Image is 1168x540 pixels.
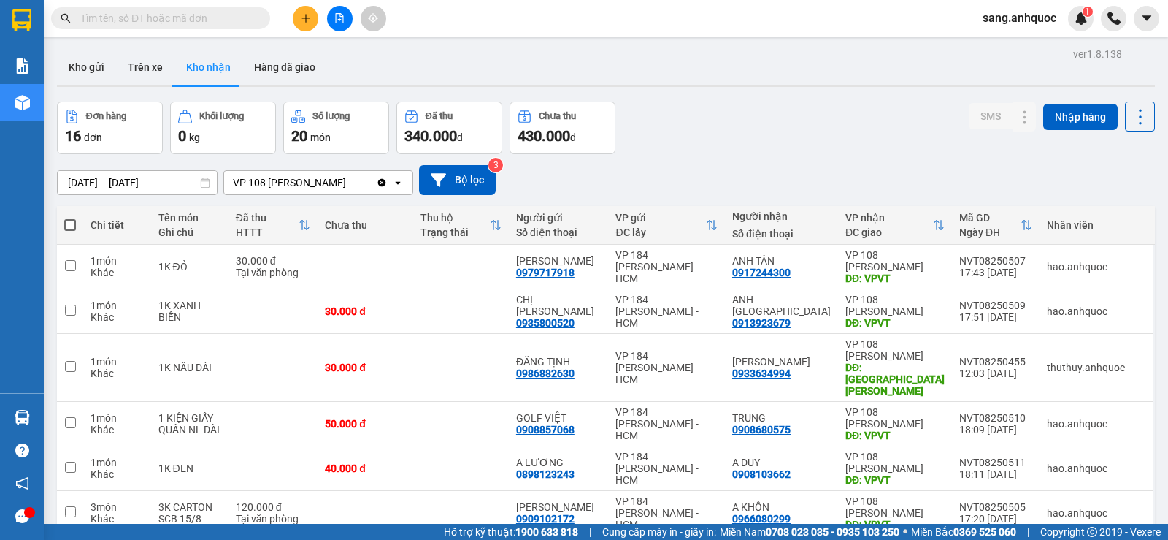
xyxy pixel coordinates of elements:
span: đ [457,132,463,143]
div: DĐ: VPVT [845,317,945,329]
div: DĐ: VPVT [845,519,945,531]
strong: 1900 633 818 [515,526,578,538]
div: 120.000 đ [236,501,311,513]
span: Hỗ trợ kỹ thuật: [444,524,578,540]
span: đơn [84,132,102,143]
div: DĐ: VPVT [845,273,945,284]
div: 0917244300 [732,267,791,278]
div: 0909102172 [516,513,575,525]
span: 20 [291,127,307,145]
button: Nhập hàng [1043,104,1118,130]
div: Chưa thu [325,219,406,231]
div: Tên món [158,212,221,224]
div: Khối lượng [199,111,244,121]
div: 1 món [91,255,144,267]
img: icon-new-feature [1075,12,1088,25]
span: 0 [178,127,186,145]
div: Ngày ĐH [959,227,1021,238]
div: Khác [91,267,144,278]
sup: 1 [1083,7,1093,17]
th: Toggle SortBy [413,206,509,245]
div: 0986882630 [516,368,575,379]
span: plus [301,13,311,23]
div: 12:03 [DATE] [959,368,1032,379]
div: 17:51 [DATE] [959,311,1032,323]
span: message [15,509,29,523]
span: kg [189,132,200,143]
button: SMS [969,103,1013,129]
button: file-add [327,6,353,31]
div: 30.000 đ [325,362,406,373]
span: ⚪️ [903,529,907,535]
div: A DUY [732,457,831,468]
div: Đơn hàng [86,111,126,121]
div: Số lượng [312,111,350,121]
div: ANH VƯƠNG [516,501,602,513]
div: 1 món [91,412,144,424]
div: 0908857068 [516,424,575,436]
div: Trạng thái [420,227,490,238]
span: 16 [65,127,81,145]
svg: Clear value [376,177,388,189]
div: ver 1.8.138 [1073,46,1122,62]
button: Hàng đã giao [242,50,327,85]
button: Kho nhận [174,50,242,85]
div: Chưa thu [539,111,576,121]
div: NVT08250509 [959,300,1032,311]
strong: 0708 023 035 - 0935 103 250 [766,526,899,538]
span: đ [570,132,576,143]
div: 17:43 [DATE] [959,267,1032,278]
div: 30.000 đ [325,305,406,317]
img: warehouse-icon [15,410,30,425]
span: copyright [1087,527,1097,537]
input: Tìm tên, số ĐT hoặc mã đơn [80,10,253,26]
div: ANH THỤY [732,294,831,317]
span: 1 [1085,7,1090,17]
div: CHỊ UYÊN [516,294,602,317]
div: VP 184 [PERSON_NAME] - HCM [615,451,718,486]
span: món [310,132,331,143]
span: question-circle [15,444,29,457]
div: Tại văn phòng [236,267,311,278]
div: VP 184 [PERSON_NAME] - HCM [615,350,718,385]
div: 1K XANH BIỂN [158,300,221,323]
th: Toggle SortBy [228,206,318,245]
div: VP 108 [PERSON_NAME] [845,338,945,362]
button: Chưa thu430.000đ [510,102,615,154]
div: VP 184 [PERSON_NAME] - HCM [615,495,718,531]
div: 0966080299 [732,513,791,525]
div: A LƯƠNG [516,457,602,468]
div: 3 món [91,501,144,513]
button: Số lượng20món [283,102,389,154]
div: 1K NÂU DÀI [158,362,221,373]
button: plus [293,6,318,31]
div: Khác [91,424,144,436]
button: Đơn hàng16đơn [57,102,163,154]
span: | [1027,524,1029,540]
div: Thu hộ [420,212,490,224]
div: 17:20 [DATE] [959,513,1032,525]
div: Chi tiết [91,219,144,231]
div: VP 108 [PERSON_NAME] [845,451,945,474]
div: ANH GIANG [516,255,602,267]
div: GOLF VIỆT [516,412,602,424]
div: 0979717918 [516,267,575,278]
div: ĐC giao [845,227,933,238]
div: NVT08250511 [959,457,1032,468]
button: Kho gửi [57,50,116,85]
div: 0933634994 [732,368,791,379]
div: 1 món [91,300,144,311]
button: Đã thu340.000đ [396,102,502,154]
div: 1K ĐỎ [158,261,221,273]
span: Miền Nam [720,524,899,540]
div: ANH TÂN [732,255,831,267]
div: Tại văn phòng [236,513,311,525]
svg: open [392,177,404,189]
div: TRUNG [732,412,831,424]
div: NVT08250455 [959,356,1032,368]
div: ĐĂNG TỊNH [516,356,602,368]
span: sang.anhquoc [971,9,1068,27]
div: DĐ: VPVT [845,474,945,486]
img: solution-icon [15,58,30,74]
div: 0908680575 [732,424,791,436]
